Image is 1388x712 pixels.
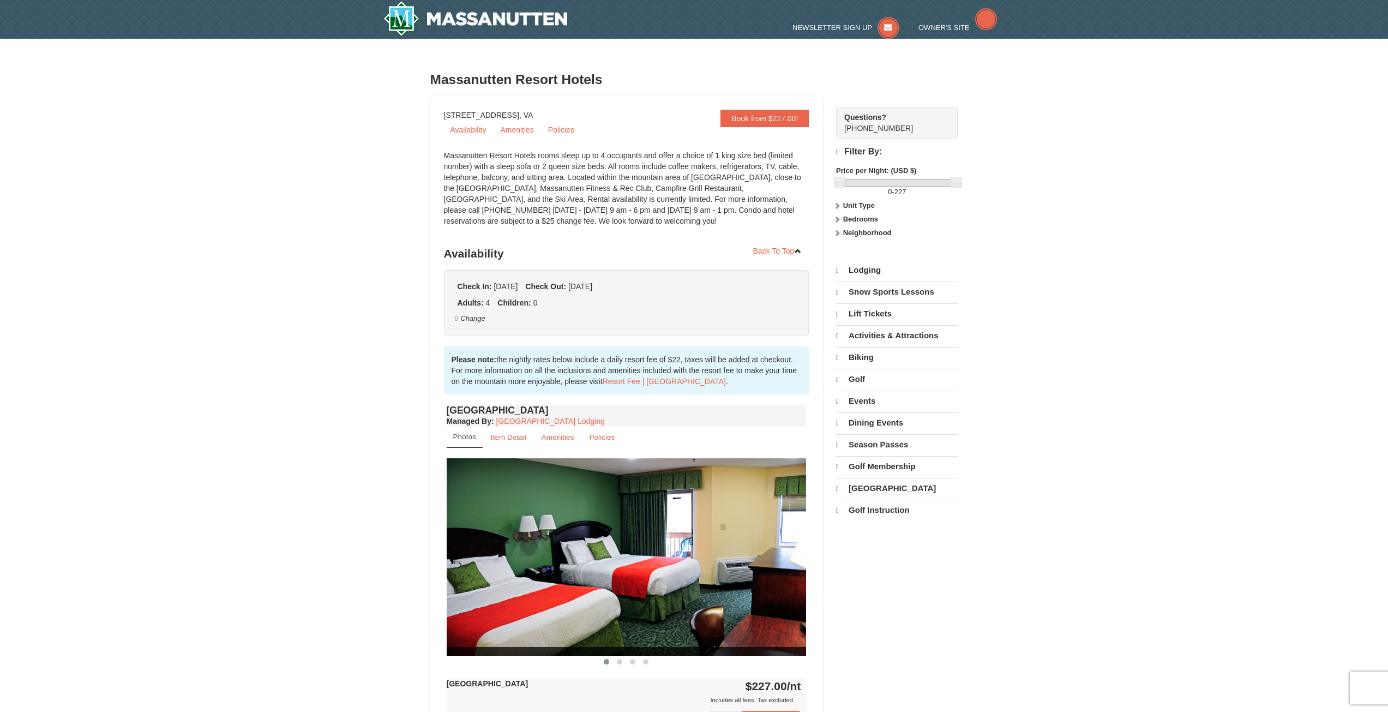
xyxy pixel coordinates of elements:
a: Back To Top [746,243,809,259]
button: Change [455,313,486,325]
strong: Unit Type [843,201,875,210]
a: Biking [836,347,958,368]
a: Golf Membership [836,456,958,477]
a: Book from $227.00! [720,110,809,127]
a: Golf Instruction [836,500,958,520]
small: Amenities [542,433,574,441]
a: Massanutten Resort [383,1,568,36]
strong: : [447,417,494,426]
strong: [GEOGRAPHIC_DATA] [447,679,528,688]
a: Item Detail [484,427,533,448]
label: - [836,187,958,198]
span: Managed By [447,417,491,426]
a: Golf [836,369,958,390]
span: /nt [787,680,801,692]
span: Newsletter Sign Up [792,23,872,32]
span: 227 [894,188,906,196]
h4: Filter By: [836,147,958,157]
a: Amenities [534,427,581,448]
span: [DATE] [568,282,592,291]
strong: Questions? [844,113,886,122]
img: Massanutten Resort Logo [383,1,568,36]
strong: Check Out: [525,282,566,291]
a: Season Passes [836,434,958,455]
a: Activities & Attractions [836,325,958,346]
h3: Massanutten Resort Hotels [430,69,958,91]
a: Lift Tickets [836,303,958,324]
strong: Neighborhood [843,229,892,237]
span: Owner's Site [918,23,970,32]
span: [DATE] [494,282,518,291]
strong: $227.00 [746,680,801,692]
span: [PHONE_NUMBER] [844,112,938,133]
a: Owner's Site [918,23,997,32]
span: 4 [486,298,490,307]
div: the nightly rates below include a daily resort fee of $22, taxes will be added at checkout. For m... [444,346,809,394]
strong: Adults: [458,298,484,307]
a: Policies [542,122,581,138]
a: Resort Fee | [GEOGRAPHIC_DATA] [603,377,726,386]
strong: Bedrooms [843,215,878,223]
h3: Availability [444,243,809,265]
a: Availability [444,122,493,138]
div: Includes all fees. Tax excluded. [447,695,801,705]
a: Dining Events [836,412,958,433]
a: Policies [582,427,622,448]
span: 0 [888,188,892,196]
strong: Please note: [452,355,496,364]
strong: Price per Night: (USD $) [836,166,916,175]
a: Snow Sports Lessons [836,282,958,302]
small: Policies [589,433,615,441]
img: 18876286-41-233aa5f3.jpg [447,458,807,655]
a: Newsletter Sign Up [792,23,899,32]
small: Photos [453,433,476,441]
div: Massanutten Resort Hotels rooms sleep up to 4 occupants and offer a choice of 1 king size bed (li... [444,150,809,237]
a: Events [836,391,958,411]
a: Lodging [836,260,958,280]
span: 0 [533,298,538,307]
small: Item Detail [491,433,526,441]
h4: [GEOGRAPHIC_DATA] [447,405,807,416]
strong: Children: [497,298,531,307]
a: Photos [447,427,483,448]
a: Amenities [494,122,540,138]
a: [GEOGRAPHIC_DATA] Lodging [496,417,605,426]
strong: Check In: [458,282,492,291]
a: [GEOGRAPHIC_DATA] [836,478,958,499]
